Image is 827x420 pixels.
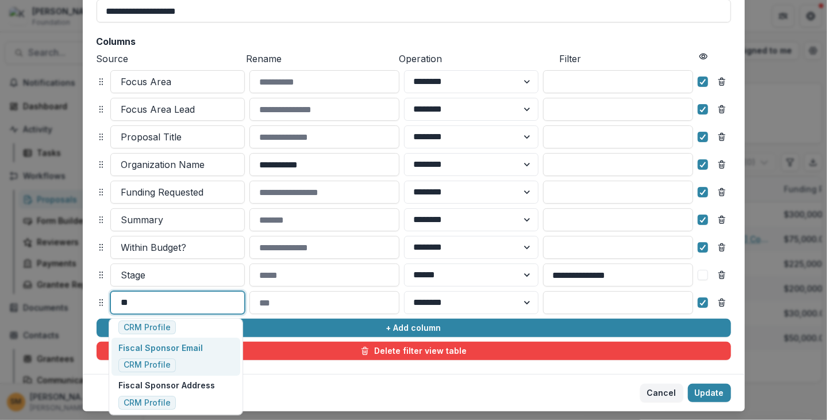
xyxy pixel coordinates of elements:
[713,100,731,119] button: Remove column
[124,398,171,408] span: CRM Profile
[124,360,171,370] span: CRM Profile
[713,238,731,257] button: Remove column
[118,342,203,354] p: Fiscal Sponsor Email
[713,211,731,229] button: Remove column
[559,52,694,66] p: Filter
[97,319,731,337] button: + Add column
[246,52,394,66] p: Rename
[713,128,731,146] button: Remove column
[713,293,731,312] button: Remove column
[640,384,683,402] button: Cancel
[713,72,731,91] button: Remove column
[97,342,731,360] button: Delete filter view table
[713,183,731,201] button: Remove column
[399,52,555,66] p: Operation
[97,36,731,47] h2: Columns
[124,323,171,333] span: CRM Profile
[688,384,731,402] button: Update
[97,52,241,66] p: Source
[713,266,731,284] button: Remove column
[118,379,215,391] p: Fiscal Sponsor Address
[713,155,731,174] button: Remove column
